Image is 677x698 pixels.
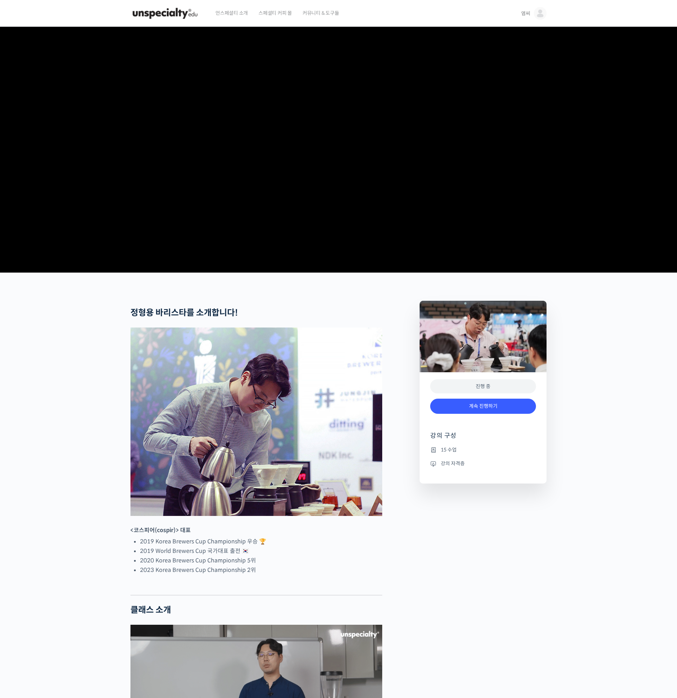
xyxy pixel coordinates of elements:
strong: 정형용 바리스타를 소개합니다! [130,307,238,318]
img: 정형용 바리스타 대회 브루잉 사진 [130,328,382,516]
span: 염씨 [521,10,530,17]
li: 2023 Korea Brewers Cup Championship 2위 [140,565,382,575]
h4: 강의 구성 [430,431,536,445]
a: 계속 진행하기 [430,399,536,414]
div: 진행 중 [430,379,536,394]
li: 2019 Korea Brewers Cup Championship 우승 🏆 [140,537,382,546]
li: 15 수업 [430,445,536,454]
li: 강의 자격증 [430,459,536,468]
h2: 클래스 소개 [130,605,382,615]
li: 2020 Korea Brewers Cup Championship 5위 [140,556,382,565]
strong: <코스피어(cospir)> 대표 [130,526,191,534]
li: 2019 World Brewers Cup 국가대표 출전 🇰🇷 [140,546,382,556]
